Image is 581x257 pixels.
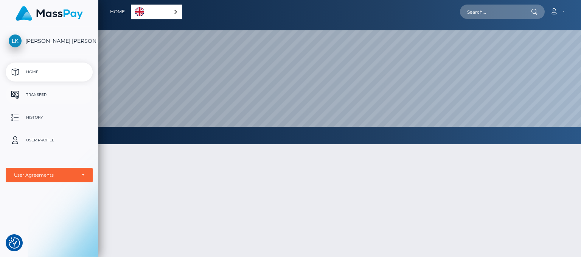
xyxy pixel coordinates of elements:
[9,135,90,146] p: User Profile
[6,38,93,44] span: [PERSON_NAME] [PERSON_NAME]
[110,4,125,20] a: Home
[14,172,76,178] div: User Agreements
[131,5,182,19] div: Language
[6,108,93,127] a: History
[6,131,93,150] a: User Profile
[131,5,182,19] a: English
[9,237,20,249] img: Revisit consent button
[9,89,90,100] p: Transfer
[6,85,93,104] a: Transfer
[460,5,531,19] input: Search...
[9,112,90,123] p: History
[9,66,90,78] p: Home
[131,5,182,19] aside: Language selected: English
[6,63,93,81] a: Home
[6,168,93,182] button: User Agreements
[16,6,83,21] img: MassPay
[9,237,20,249] button: Consent Preferences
